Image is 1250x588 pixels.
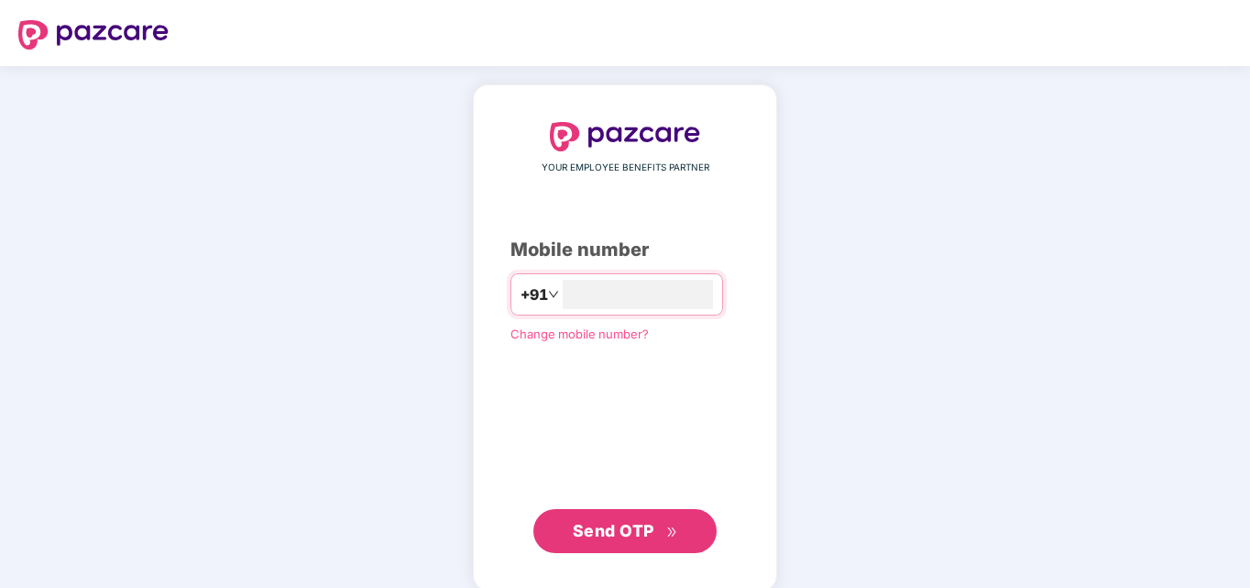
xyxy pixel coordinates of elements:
[18,20,169,50] img: logo
[548,289,559,300] span: down
[510,236,740,264] div: Mobile number
[533,509,717,553] button: Send OTPdouble-right
[550,122,700,151] img: logo
[666,527,678,538] span: double-right
[573,521,654,540] span: Send OTP
[521,283,548,306] span: +91
[542,161,709,175] span: YOUR EMPLOYEE BENEFITS PARTNER
[510,327,649,341] a: Change mobile number?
